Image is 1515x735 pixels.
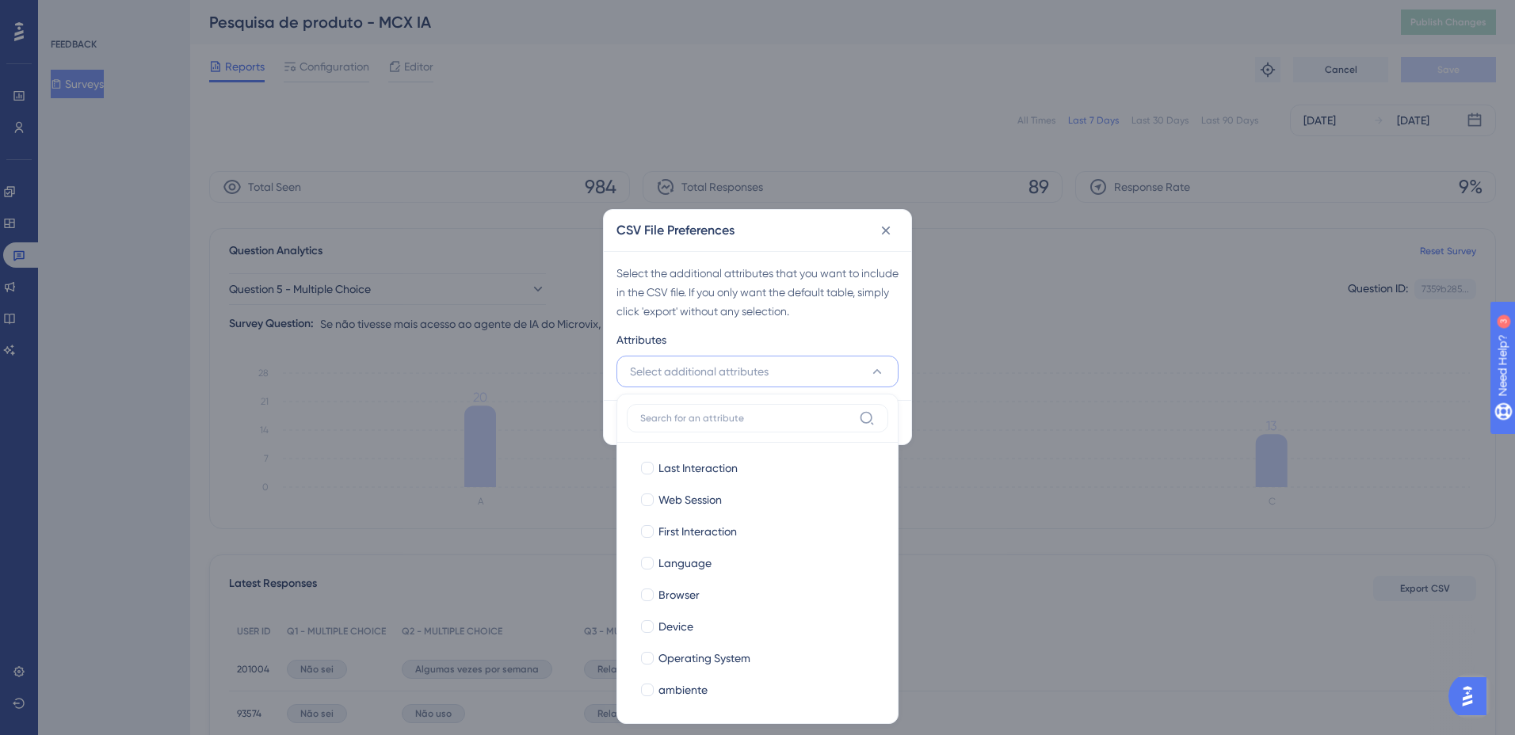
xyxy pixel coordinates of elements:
[616,330,666,349] span: Attributes
[616,264,899,321] div: Select the additional attributes that you want to include in the CSV file. If you only want the d...
[658,554,712,573] span: Language
[630,362,769,381] span: Select additional attributes
[658,522,737,541] span: First Interaction
[658,585,700,604] span: Browser
[658,617,693,636] span: Device
[1448,672,1496,720] iframe: UserGuiding AI Assistant Launcher
[658,459,738,478] span: Last Interaction
[37,4,99,23] span: Need Help?
[616,221,735,240] h2: CSV File Preferences
[658,712,681,731] span: cnpj
[658,490,722,509] span: Web Session
[110,8,115,21] div: 3
[658,649,750,668] span: Operating System
[640,412,853,425] input: Search for an attribute
[658,680,708,699] span: ambiente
